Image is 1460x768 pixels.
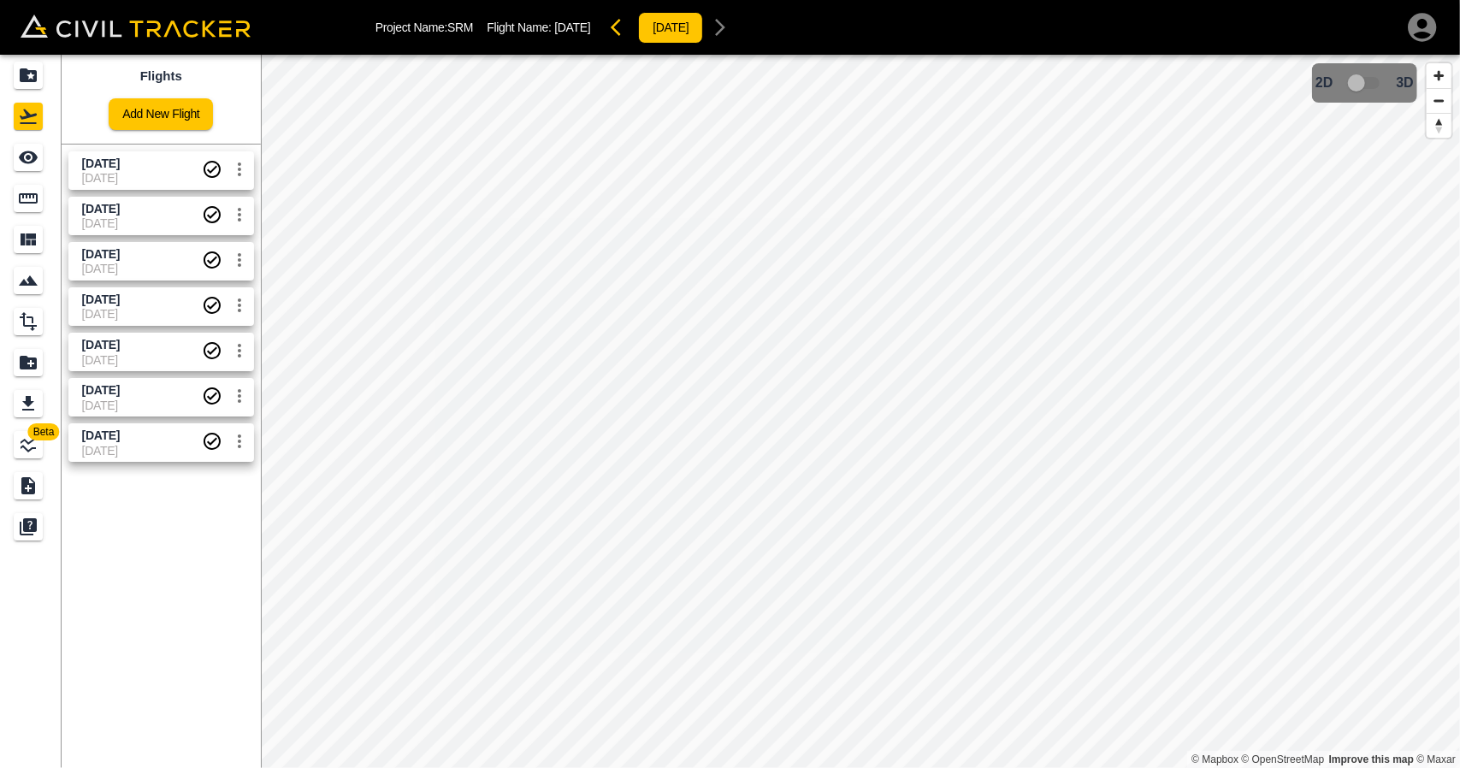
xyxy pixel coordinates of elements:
[261,55,1460,768] canvas: Map
[1416,753,1456,765] a: Maxar
[375,21,474,34] p: Project Name: SRM
[1340,67,1390,99] span: 3D model not uploaded yet
[1315,75,1333,91] span: 2D
[554,21,590,34] span: [DATE]
[1427,88,1451,113] button: Zoom out
[21,15,251,38] img: Civil Tracker
[1242,753,1325,765] a: OpenStreetMap
[1427,113,1451,138] button: Reset bearing to north
[1191,753,1238,765] a: Mapbox
[487,21,590,34] p: Flight Name:
[1329,753,1414,765] a: Map feedback
[638,12,703,44] button: [DATE]
[1427,63,1451,88] button: Zoom in
[1397,75,1414,91] span: 3D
